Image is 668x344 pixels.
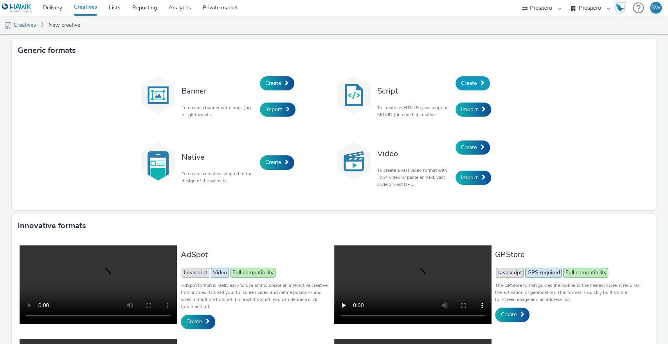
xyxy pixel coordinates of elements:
span: Create [461,144,477,151]
a: Import [456,171,491,185]
img: mobile [4,22,12,29]
span: Create [501,311,516,318]
a: Create [260,155,294,169]
img: video.svg [334,142,373,181]
div: BW [651,2,661,14]
p: AdSpot format is really easy to use and to create an interactive creative from a video. Upload yo... [181,282,330,310]
a: Create [456,76,490,90]
a: Hawk Academy [614,2,629,14]
span: Import [461,106,478,113]
p: To create a vast video format with .mp4 video or paste an XML vast code or vast URL. [377,167,452,188]
span: Javascript [496,268,524,278]
h3: GPStore [495,249,645,260]
h3: Banner [182,86,256,96]
a: New creative [45,16,84,34]
p: To create a banner with .png, .jpg or .gif formats. [182,104,256,118]
p: The GPStore format guides the mobile to the nearest store, it requires the activation of geolocat... [495,282,645,303]
span: GPS required [525,268,562,278]
h3: Innovative formats [18,220,86,232]
img: Hawk Academy [614,2,626,14]
span: Full compatibility [563,268,608,278]
a: Create [495,308,529,322]
span: Create [265,158,281,166]
a: Import [260,103,295,117]
img: banner.svg [139,76,178,115]
img: undefined Logo [2,3,32,13]
h3: Video [377,148,452,159]
span: Javascript [182,268,209,278]
h3: Generic formats [18,45,76,56]
span: Full compatibility [230,268,275,278]
p: To create an HTML5 / javascript or MRAID (rich media) creative. [377,104,452,118]
img: native.svg [139,142,178,181]
span: Video [211,268,229,278]
span: Create [186,318,202,325]
span: Import [265,106,282,113]
a: Create [456,140,490,155]
h3: AdSpot [181,249,330,260]
a: Create [181,315,215,329]
a: Create [260,76,294,90]
h3: Native [182,152,256,162]
a: Import [456,103,491,117]
img: code.svg [334,76,373,115]
p: To create a creative adapted to the design of the website. [182,170,256,184]
span: Create [461,79,477,87]
h3: Script [377,86,452,96]
span: Import [461,174,478,181]
span: Create [265,79,281,87]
